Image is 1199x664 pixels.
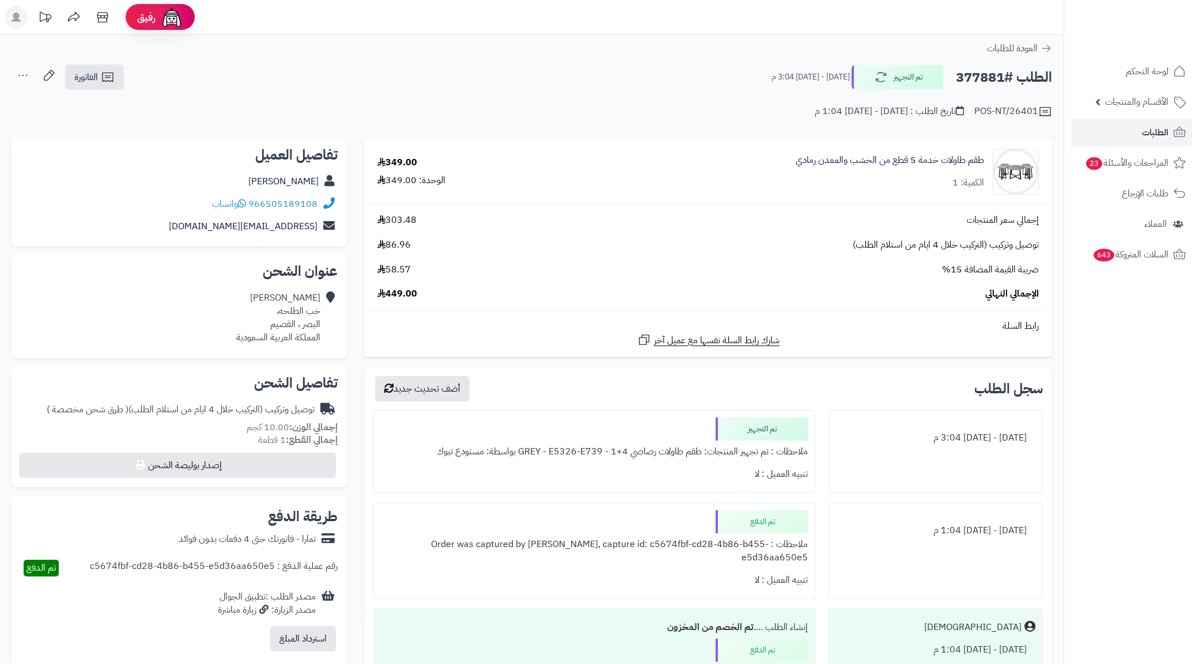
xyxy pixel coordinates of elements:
[974,382,1043,396] h3: سجل الطلب
[967,214,1039,227] span: إجمالي سعر المنتجات
[21,376,338,390] h2: تفاصيل الشحن
[771,71,850,83] small: [DATE] - [DATE] 3:04 م
[987,41,1038,55] span: العودة للطلبات
[1071,180,1192,207] a: طلبات الإرجاع
[27,561,56,575] span: تم الدفع
[1144,216,1167,232] span: العملاء
[993,149,1038,195] img: 1738400418-110122010126-90x90.jpg
[1071,119,1192,146] a: الطلبات
[377,287,417,301] span: 449.00
[236,291,320,344] div: [PERSON_NAME] خب الطلحه، البصر ، القصيم المملكة العربية السعودية
[836,639,1035,661] div: [DATE] - [DATE] 1:04 م
[836,519,1035,542] div: [DATE] - [DATE] 1:04 م
[377,156,417,169] div: 349.00
[796,154,984,167] a: طقم طاولات خدمة 5 قطع من الخشب والمعدن رمادي
[19,453,336,478] button: إصدار بوليصة الشحن
[637,333,780,347] a: شارك رابط السلة نفسها مع عميل آخر
[286,433,338,447] strong: إجمالي القطع:
[381,569,808,591] div: تنبيه العميل : لا
[815,105,964,118] div: تاريخ الطلب : [DATE] - [DATE] 1:04 م
[654,334,780,347] span: شارك رابط السلة نفسها مع عميل آخر
[248,197,317,211] a: 966505189108
[924,621,1022,634] div: [DEMOGRAPHIC_DATA]
[1094,249,1115,261] span: 643
[1071,241,1192,268] a: السلات المتروكة643
[1085,155,1168,171] span: المراجعات والأسئلة
[667,620,754,634] b: تم الخصم من المخزون
[1126,63,1168,79] span: لوحة التحكم
[381,441,808,463] div: ملاحظات : تم تجهيز المنتجات: طقم طاولات رصاصي 4+1 - GREY - E5326-E739 بواسطة: مستودع تبوك
[47,403,315,416] div: توصيل وتركيب (التركيب خلال 4 ايام من استلام الطلب)
[1121,28,1188,52] img: logo-2.png
[1071,149,1192,177] a: المراجعات والأسئلة23
[21,148,338,162] h2: تفاصيل العميل
[369,320,1047,333] div: رابط السلة
[985,287,1039,301] span: الإجمالي النهائي
[47,403,128,416] span: ( طرق شحن مخصصة )
[377,263,411,276] span: 58.57
[377,238,411,252] span: 86.96
[74,70,98,84] span: الفاتورة
[289,420,338,434] strong: إجمالي الوزن:
[31,6,59,32] a: تحديثات المنصة
[1086,157,1102,170] span: 23
[212,197,246,211] a: واتساب
[90,560,338,576] div: رقم عملية الدفع : c5674fbf-cd28-4b86-b455-e5d36aa650e5
[160,6,183,29] img: ai-face.png
[1142,124,1168,141] span: الطلبات
[952,176,984,189] div: الكمية: 1
[852,65,944,89] button: تم التجهيز
[716,510,808,533] div: تم الدفع
[1122,185,1168,202] span: طلبات الإرجاع
[381,463,808,485] div: تنبيه العميل : لا
[716,639,808,662] div: تم الدفع
[1071,210,1192,238] a: العملاء
[377,214,417,227] span: 303.48
[169,219,317,233] a: [EMAIL_ADDRESS][DOMAIN_NAME]
[853,238,1039,252] span: توصيل وتركيب (التركيب خلال 4 ايام من استلام الطلب)
[1071,58,1192,85] a: لوحة التحكم
[942,263,1039,276] span: ضريبة القيمة المضافة 15%
[65,64,124,90] a: الفاتورة
[381,533,808,569] div: ملاحظات : Order was captured by [PERSON_NAME], capture id: c5674fbf-cd28-4b86-b455-e5d36aa650e5
[1092,246,1168,263] span: السلات المتروكة
[248,174,319,188] a: [PERSON_NAME]
[247,420,338,434] small: 10.00 كجم
[218,604,316,617] div: مصدر الزيارة: زيارة مباشرة
[258,433,338,447] small: 1 قطعة
[21,264,338,278] h2: عنوان الشحن
[218,590,316,617] div: مصدر الطلب :تطبيق الجوال
[956,66,1052,89] h2: الطلب #377881
[381,616,808,639] div: إنشاء الطلب ....
[268,510,338,523] h2: طريقة الدفع
[375,376,470,401] button: أضف تحديث جديد
[716,418,808,441] div: تم التجهيز
[1105,94,1168,110] span: الأقسام والمنتجات
[974,105,1052,119] div: POS-NT/26401
[377,174,445,187] div: الوحدة: 349.00
[270,626,336,651] button: استرداد المبلغ
[179,533,316,546] div: تمارا - فاتورتك حتى 4 دفعات بدون فوائد
[836,427,1035,449] div: [DATE] - [DATE] 3:04 م
[137,10,156,24] span: رفيق
[987,41,1052,55] a: العودة للطلبات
